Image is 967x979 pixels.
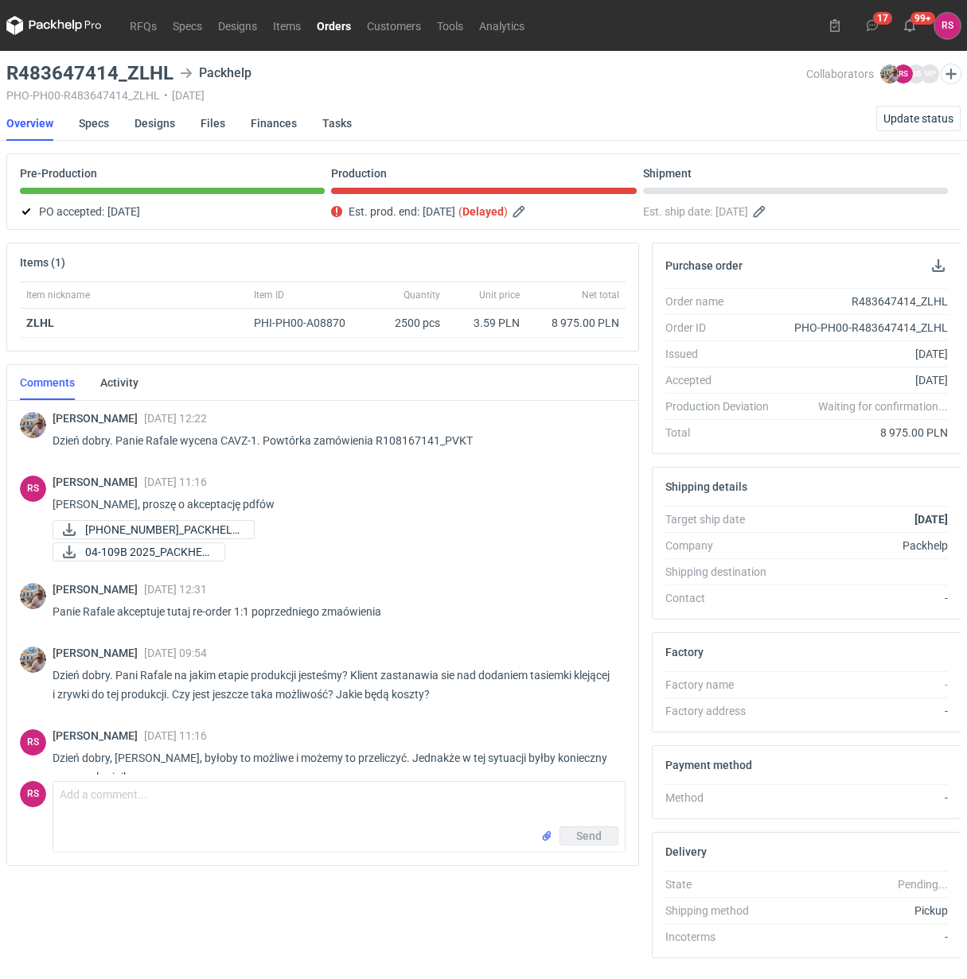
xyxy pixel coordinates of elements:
[367,309,446,338] div: 2500 pcs
[165,16,210,35] a: Specs
[53,495,613,514] p: [PERSON_NAME], proszę o akceptację pdfów
[144,729,207,742] span: [DATE] 11:16
[778,703,948,719] div: -
[504,205,508,218] em: )
[665,320,778,336] div: Order ID
[53,666,613,704] p: Dzień dobry. Pani Rafale na jakim etapie produkcji jesteśmy? Klient zastanawia sie nad dodaniem t...
[665,346,778,362] div: Issued
[20,729,46,756] div: Rafał Stani
[53,602,613,621] p: Panie Rafale akceptuje tutaj re-order 1:1 poprzedniego zmaówienia
[144,412,207,425] span: [DATE] 12:22
[26,317,54,329] strong: ZLHL
[458,205,462,218] em: (
[665,293,778,309] div: Order name
[53,542,225,561] a: 04-109B 2025_PACKHEL...
[806,68,874,80] span: Collaborators
[423,202,455,221] span: [DATE]
[665,372,778,388] div: Accepted
[941,64,961,84] button: Edit collaborators
[144,647,207,659] span: [DATE] 09:54
[20,476,46,502] figcaption: RS
[210,16,265,35] a: Designs
[860,13,885,38] button: 17
[20,729,46,756] figcaption: RS
[751,202,770,221] button: Edit estimated shipping date
[576,830,602,841] span: Send
[201,106,225,141] a: Files
[322,106,352,141] a: Tasks
[778,372,948,388] div: [DATE]
[665,903,778,919] div: Shipping method
[876,106,961,131] button: Update status
[144,583,207,596] span: [DATE] 12:31
[85,543,212,561] span: 04-109B 2025_PACKHEL...
[665,677,778,693] div: Factory name
[20,781,46,807] div: Rafał Stani
[462,205,504,218] strong: Delayed
[164,89,168,102] span: •
[778,425,948,441] div: 8 975.00 PLN
[53,647,144,659] span: [PERSON_NAME]
[934,13,961,39] figcaption: RS
[818,398,948,414] em: Waiting for confirmation...
[560,826,618,845] button: Send
[180,64,251,83] div: Packhelp
[665,929,778,945] div: Incoterms
[331,167,387,180] p: Production
[778,538,948,554] div: Packhelp
[53,520,255,539] a: [PHONE_NUMBER]_PACKHELP...
[665,703,778,719] div: Factory address
[135,106,175,141] a: Designs
[122,16,165,35] a: RFQs
[665,511,778,527] div: Target ship date
[643,202,948,221] div: Est. ship date:
[20,365,75,400] a: Comments
[929,256,948,275] button: Download PO
[665,790,778,806] div: Method
[778,903,948,919] div: Pickup
[914,513,948,526] strong: [DATE]
[920,64,939,84] figcaption: MP
[6,106,53,141] a: Overview
[880,64,899,84] img: Michał Palasek
[53,412,144,425] span: [PERSON_NAME]
[359,16,429,35] a: Customers
[898,878,948,891] em: Pending...
[85,521,241,538] span: [PHONE_NUMBER]_PACKHELP...
[254,315,361,331] div: PHI-PH00-A08870
[883,113,953,124] span: Update status
[778,590,948,606] div: -
[20,781,46,807] figcaption: RS
[53,520,212,539] div: 04-109 2025_PACKHELP_340x240x45 zew PVKT_AW.pdf
[79,106,109,141] a: Specs
[20,647,46,673] div: Michał Palasek
[665,590,778,606] div: Contact
[20,476,46,502] div: Rafał Stani
[665,845,707,858] h2: Delivery
[716,202,748,221] span: [DATE]
[778,677,948,693] div: -
[778,346,948,362] div: [DATE]
[20,412,46,438] img: Michał Palasek
[511,202,530,221] button: Edit estimated production end date
[934,13,961,39] div: Rafał Stani
[665,398,778,414] div: Production Deviation
[479,289,520,301] span: Unit price
[582,289,619,301] span: Net total
[265,16,309,35] a: Items
[309,16,359,35] a: Orders
[6,64,174,83] h3: R483647414_ZLHL
[331,202,636,221] div: Est. prod. end:
[665,646,704,658] h2: Factory
[665,564,778,580] div: Shipping destination
[665,480,747,493] h2: Shipping details
[665,538,778,554] div: Company
[53,431,613,450] p: Dzień dobry. Panie Rafale wycena CAVZ-1. Powtórka zamówienia R108167141_PVKT
[53,476,144,488] span: [PERSON_NAME]
[26,289,90,301] span: Item nickname
[778,790,948,806] div: -
[665,425,778,441] div: Total
[107,202,140,221] span: [DATE]
[643,167,692,180] p: Shipment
